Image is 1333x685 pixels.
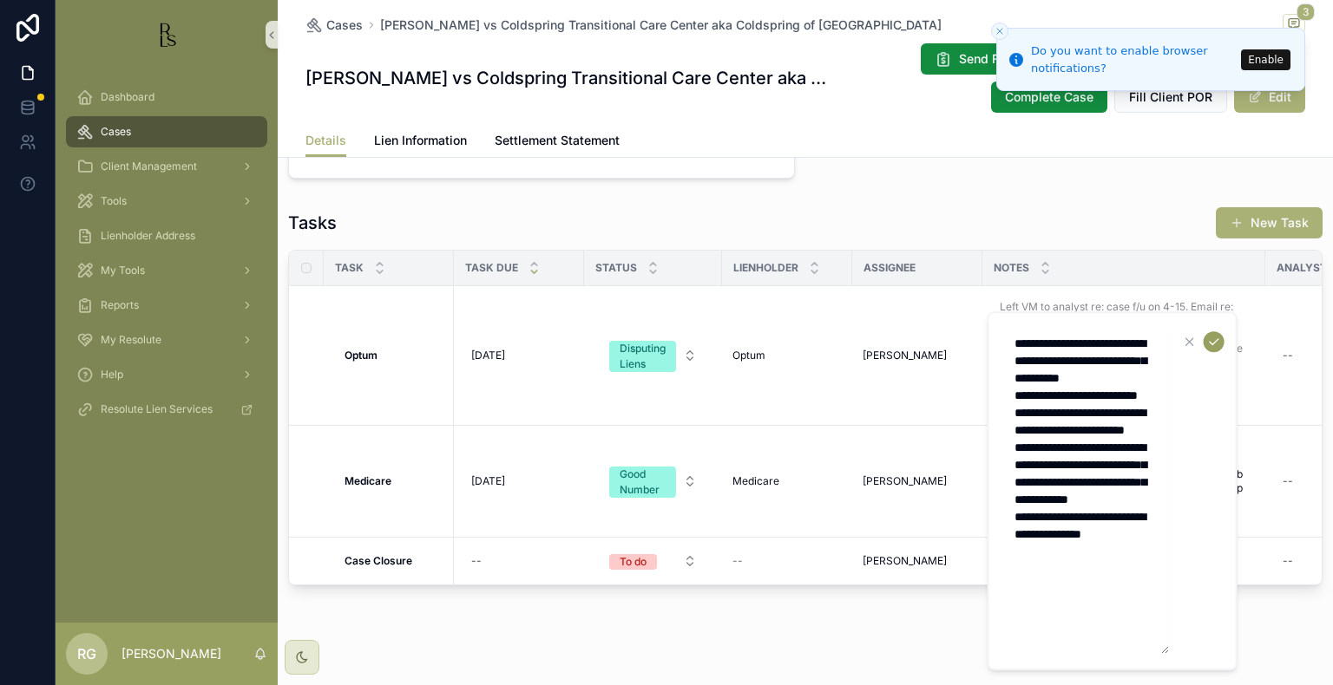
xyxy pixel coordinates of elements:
a: My Tools [66,255,267,286]
div: -- [471,554,482,568]
a: Dashboard [66,82,267,113]
a: Case Closure [345,554,443,568]
span: Client Management [101,160,197,173]
a: Optum [345,349,443,362]
span: [PERSON_NAME] [863,474,947,488]
a: Help [66,359,267,390]
span: Cases [326,16,363,34]
span: Reports [101,298,139,312]
span: Status [595,261,637,275]
div: -- [1283,474,1293,488]
span: Cases [101,125,131,139]
span: Details [305,132,346,149]
span: RG [77,643,96,664]
span: Task Due [465,261,518,275]
span: Help [101,368,123,382]
span: [DATE] [471,474,505,488]
button: Enable [1241,49,1290,70]
span: Complete Case [1005,88,1093,106]
a: [PERSON_NAME] [863,349,972,362]
button: Edit [1234,82,1305,113]
span: [DATE] [471,349,505,362]
a: [DATE] [464,467,574,495]
a: Cases [66,116,267,147]
div: -- [1283,349,1293,362]
button: Fill Client POR [1114,82,1227,113]
span: 3 [1297,3,1315,21]
a: Medicare [345,474,443,488]
span: -- [732,554,743,568]
a: My Resolute [66,324,267,356]
strong: Case Closure [345,554,412,567]
h1: Tasks [288,211,337,235]
span: Fill Client POR [1129,88,1212,106]
img: App logo [153,21,181,49]
a: Medicare [732,474,842,488]
strong: Medicare [345,474,391,487]
span: [PERSON_NAME] [863,349,947,362]
div: -- [1283,554,1293,568]
a: Lienholder Address [66,220,267,251]
div: Good Number [620,466,666,498]
a: Settlement Statement [495,125,620,160]
div: Disputing Liens [620,341,666,372]
button: Select Button [595,545,711,577]
span: Task [335,261,364,275]
span: Left VM to analyst re: case f/u on 4-15. Email re: case f/u sent 4-11. [DATE] req updated lien cc... [1000,300,1248,411]
button: Complete Case [991,82,1107,113]
span: Send Final Fee [959,50,1043,68]
span: Medicare [732,474,779,488]
button: 3 [1283,14,1305,36]
span: Notes [994,261,1029,275]
a: Select Button [594,331,712,380]
span: Lienholder [733,261,798,275]
span: Dashboard [101,90,154,104]
a: -- [732,554,842,568]
div: To do [620,554,647,570]
a: Tools [66,186,267,217]
span: [PERSON_NAME] [863,554,947,568]
button: Select Button [595,332,711,379]
button: Send Final Fee [921,43,1057,75]
a: Reports [66,290,267,321]
button: New Task [1216,207,1323,238]
span: Settlement Statement [495,132,620,149]
button: Close toast [991,23,1008,40]
div: Do you want to enable browser notifications? [1031,42,1236,76]
a: Lien Information [374,125,467,160]
span: Optum [732,349,765,362]
button: Select Button [595,458,711,505]
h1: [PERSON_NAME] vs Coldspring Transitional Care Center aka Coldspring of [GEOGRAPHIC_DATA] [305,66,829,90]
p: [PERSON_NAME] [121,645,221,662]
a: Client Management [66,151,267,182]
a: Optum [732,349,842,362]
a: [PERSON_NAME] vs Coldspring Transitional Care Center aka Coldspring of [GEOGRAPHIC_DATA] [380,16,942,34]
a: [PERSON_NAME] [863,554,972,568]
a: Cases [305,16,363,34]
span: Resolute Lien Services [101,402,213,416]
a: Details [305,125,346,158]
span: Lienholder Address [101,229,195,243]
a: Left VM to analyst re: case f/u on 4-15. Email re: case f/u sent 4-11. [DATE] req updated lien cc... [993,293,1255,418]
span: Assignee [863,261,916,275]
div: scrollable content [56,69,278,447]
span: My Resolute [101,333,161,347]
a: Resolute Lien Services [66,394,267,425]
a: [DATE] [464,342,574,369]
strong: Optum [345,349,378,362]
span: My Tools [101,264,145,277]
a: Select Button [594,457,712,506]
a: [PERSON_NAME] [863,474,972,488]
a: Select Button [594,545,712,577]
a: -- [464,547,574,575]
span: Lien Information [374,132,467,149]
span: Tools [101,194,127,208]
